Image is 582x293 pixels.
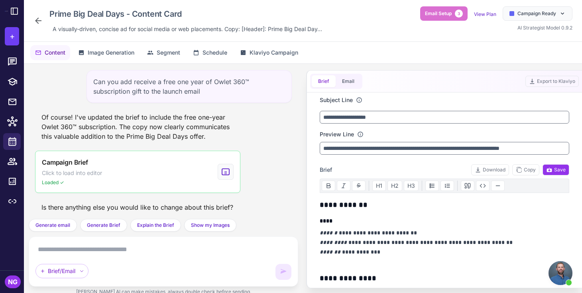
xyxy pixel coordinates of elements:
[142,45,185,60] button: Segment
[42,157,88,167] span: Campaign Brief
[73,45,139,60] button: Image Generation
[29,219,77,232] button: Generate email
[320,130,354,139] label: Preview Line
[516,166,536,173] span: Copy
[157,48,180,57] span: Segment
[35,264,88,278] div: Brief/Email
[42,179,64,186] span: Loaded ✓
[549,261,572,285] div: Open chat
[455,10,463,18] span: 3
[387,181,402,191] button: H2
[517,25,572,31] span: AI Strategist Model 0.9.2
[137,222,174,229] span: Explain the Brief
[425,10,452,17] span: Email Setup
[471,164,509,175] button: Download
[130,219,181,232] button: Explain the Brief
[49,23,325,35] div: Click to edit description
[88,48,134,57] span: Image Generation
[320,96,353,104] label: Subject Line
[35,109,240,144] div: Of course! I've updated the brief to include the free one-year Owlet 360™ subscription. The copy ...
[546,166,566,173] span: Save
[46,6,325,22] div: Click to edit campaign name
[87,70,292,103] div: Can you add receive a free one year of Owlet 360™ subscription gift to the launch email
[42,169,102,177] span: Click to load into editor
[5,27,19,45] button: +
[312,75,336,87] button: Brief
[35,222,70,229] span: Generate email
[420,6,468,21] button: Email Setup3
[10,30,15,42] span: +
[372,181,386,191] button: H1
[87,222,120,229] span: Generate Brief
[45,48,65,57] span: Content
[517,10,556,17] span: Campaign Ready
[184,219,236,232] button: Show my Images
[203,48,227,57] span: Schedule
[336,75,361,87] button: Email
[512,164,539,175] button: Copy
[543,164,569,175] button: Save
[320,165,332,174] span: Brief
[80,219,127,232] button: Generate Brief
[191,222,230,229] span: Show my Images
[250,48,298,57] span: Klaviyo Campaign
[5,275,21,288] div: NG
[525,76,579,87] button: Export to Klaviyo
[235,45,303,60] button: Klaviyo Campaign
[53,25,322,33] span: A visually-driven, concise ad for social media or web placements. Copy: [Header]: Prime Big Deal ...
[404,181,419,191] button: H3
[30,45,70,60] button: Content
[188,45,232,60] button: Schedule
[35,199,240,215] div: Is there anything else you would like to change about this brief?
[474,11,496,17] a: View Plan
